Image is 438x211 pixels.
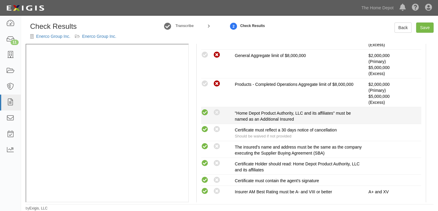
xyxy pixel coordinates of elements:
span: Certificate Holder should read: Home Depot Product Authority, LLC and its affiliates [235,161,360,172]
a: Exigis, LLC [30,206,48,210]
i: Non-Compliant [213,143,221,150]
span: The insured's name and address must be the same as the company executing the Supplier Buying Agre... [235,145,362,155]
a: Edit Document [163,20,172,32]
a: Transcribe [174,23,194,28]
div: 11 [11,40,19,45]
span: Policy #45XSON00JT Insurer: Twin City Fire Insurance Company [368,65,390,76]
span: General Aggregate limit of $8,000,000 [235,53,306,58]
small: Check Results [240,24,265,28]
i: Non-Compliant [213,160,221,167]
i: This compliance result is calculated automatically and cannot be changed [201,80,209,88]
a: Enerco Group Inc. [36,34,70,39]
p: $2,000,000 (Primary) [368,53,402,77]
i: Non-Compliant [213,109,221,116]
img: logo-5460c22ac91f19d4615b14bd174203de0afe785f0fc80cf4dbbc73dc1793850b.png [5,3,46,14]
i: This compliance result is calculated automatically and cannot be changed [213,80,221,88]
a: 2 [229,20,238,32]
span: Certificate must contain the agent's signature [235,178,319,183]
i: Compliant [201,143,209,150]
h1: Check Results [30,23,116,30]
small: by [26,206,48,211]
span: "Home Depot Product Authority, LLC and its affiliates" must be named as an Additional Insured [235,111,351,122]
i: This compliance result is calculated automatically and cannot be changed [201,51,209,59]
i: Compliant [201,126,209,133]
span: Products - Completed Operations Aggregate limit of $8,000,000 [235,82,353,87]
p: $2,000,000 (Primary) [368,81,402,105]
a: Back [394,23,412,33]
span: Policy #45XSON00JT Insurer: Twin City Fire Insurance Company [368,94,390,105]
i: This compliance result is calculated automatically and cannot be changed [201,188,209,195]
strong: 2 [229,23,238,30]
i: Non-Compliant [213,176,221,184]
i: Compliant [201,176,209,184]
p: A+ and XV [368,189,402,195]
i: Non-Compliant [213,126,221,133]
i: Compliant [201,160,209,167]
span: Certificate must reflect a 30 days notice of cancellation [235,128,337,132]
i: Help Center - Complianz [412,4,419,11]
a: Save [416,23,433,33]
small: Transcribe [176,24,194,28]
i: This compliance result is calculated automatically and cannot be changed [213,188,221,195]
i: Compliant [201,109,209,116]
a: The Home Depot [358,2,396,14]
span: Should be waived if not provided [235,134,291,138]
a: Enerco Group Inc. [82,34,116,39]
span: Insurer AM Best Rating must be A- and VIII or better [235,189,332,194]
i: This compliance result is calculated automatically and cannot be changed [213,51,221,59]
